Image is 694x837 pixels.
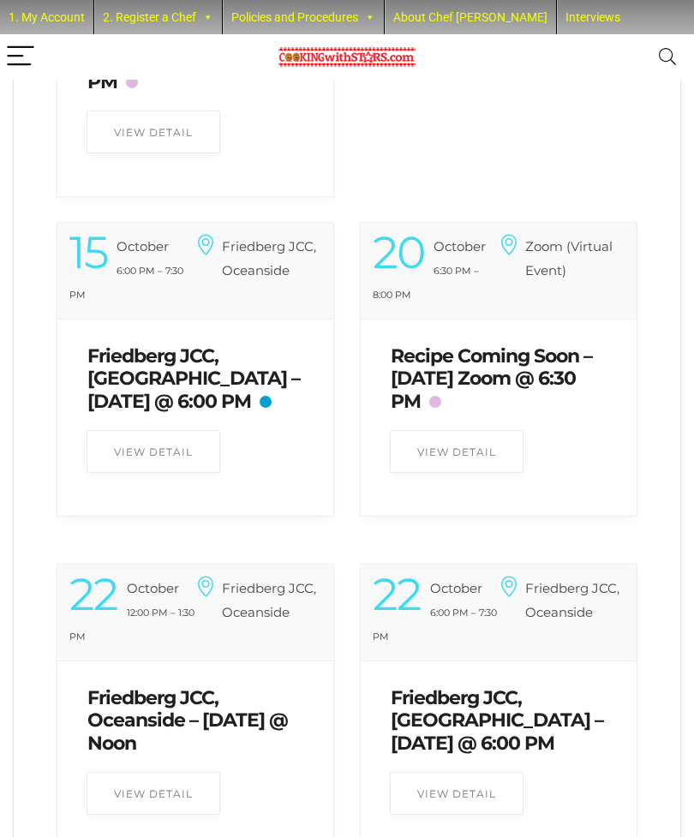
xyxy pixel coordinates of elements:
a: Recipe Coming Soon – [DATE] Zoom @ 6:30 PM [391,344,592,413]
div: October [117,235,169,258]
h6: Friedberg JCC, Oceanside [222,577,316,624]
div: 12:00 PM – 1:30 PM [69,601,195,649]
h6: Friedberg JCC, Oceanside [525,577,619,624]
h6: Friedberg JCC, Oceanside [222,235,316,282]
div: 15 [69,235,107,270]
a: View Detail [87,430,220,473]
a: Friedberg JCC, [GEOGRAPHIC_DATA] – [DATE] @ 6:00 PM [87,344,300,413]
a: View Detail [87,772,220,815]
div: October [430,577,482,600]
a: Recipe Coming Soon – [DATE] Zoom @ 6:30 PM [87,25,289,93]
a: View Detail [390,772,523,815]
div: 6:30 PM – 8:00 PM [373,259,499,307]
a: View Detail [87,111,220,153]
div: October [434,235,486,258]
img: Chef Paula's Cooking With Stars [278,47,416,68]
button: Search [647,34,688,80]
div: 20 [373,235,424,270]
div: 22 [69,577,117,612]
a: Friedberg JCC, [GEOGRAPHIC_DATA] – [DATE] @ 6:00 PM [391,686,603,755]
div: October [127,577,179,600]
a: View Detail [390,430,523,473]
div: 6:00 PM – 7:30 PM [69,259,195,307]
h6: Zoom (Virtual Event) [525,235,613,282]
a: Friedberg JCC, Oceanside – [DATE] @ Noon [87,686,288,755]
div: 6:00 PM – 7:30 PM [373,601,499,649]
div: 22 [373,577,421,612]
